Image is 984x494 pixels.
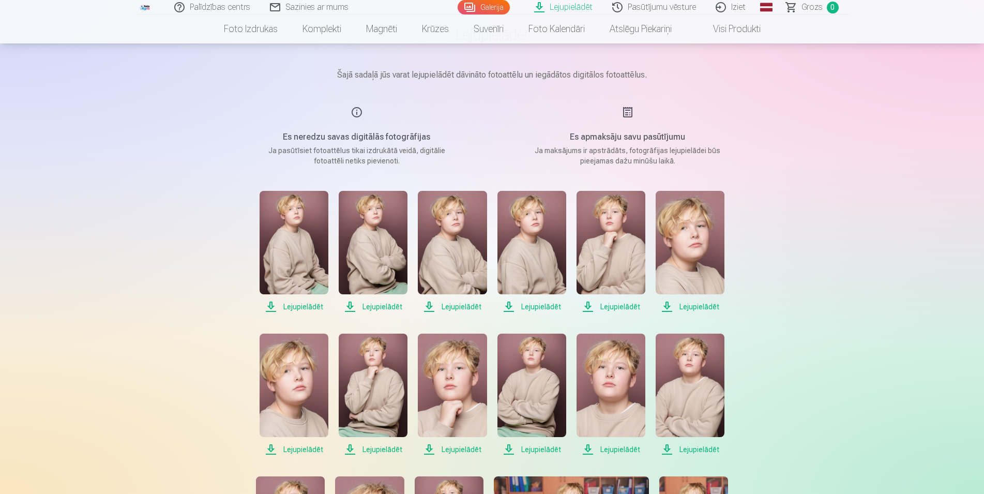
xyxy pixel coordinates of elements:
span: Lejupielādēt [497,301,566,313]
span: Lejupielādēt [339,443,407,456]
a: Lejupielādēt [656,334,724,456]
a: Magnēti [354,14,410,43]
span: Lejupielādēt [656,443,724,456]
span: Lejupielādēt [260,443,328,456]
a: Lejupielādēt [339,334,407,456]
p: Ja pasūtīsiet fotoattēlus tikai izdrukātā veidā, digitālie fotoattēli netiks pievienoti. [259,145,455,166]
h5: Es apmaksāju savu pasūtījumu [529,131,726,143]
span: Lejupielādēt [418,443,487,456]
img: /fa1 [140,4,151,10]
a: Krūzes [410,14,461,43]
a: Visi produkti [684,14,773,43]
span: Grozs [801,1,823,13]
span: Lejupielādēt [260,301,328,313]
span: Lejupielādēt [656,301,724,313]
a: Lejupielādēt [497,191,566,313]
span: Lejupielādēt [339,301,407,313]
h5: Es neredzu savas digitālās fotogrāfijas [259,131,455,143]
span: Lejupielādēt [577,301,645,313]
span: Lejupielādēt [418,301,487,313]
a: Foto kalendāri [516,14,597,43]
a: Atslēgu piekariņi [597,14,684,43]
p: Šajā sadaļā jūs varat lejupielādēt dāvināto fotoattēlu un iegādātos digitālos fotoattēlus. [234,69,751,81]
a: Lejupielādēt [497,334,566,456]
a: Lejupielādēt [418,334,487,456]
a: Foto izdrukas [211,14,290,43]
span: Lejupielādēt [497,443,566,456]
p: Ja maksājums ir apstrādāts, fotogrāfijas lejupielādei būs pieejamas dažu minūšu laikā. [529,145,726,166]
a: Lejupielādēt [577,191,645,313]
span: Lejupielādēt [577,443,645,456]
a: Lejupielādēt [260,334,328,456]
a: Suvenīri [461,14,516,43]
a: Lejupielādēt [418,191,487,313]
a: Lejupielādēt [656,191,724,313]
a: Lejupielādēt [577,334,645,456]
span: 0 [827,2,839,13]
a: Lejupielādēt [260,191,328,313]
a: Lejupielādēt [339,191,407,313]
a: Komplekti [290,14,354,43]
